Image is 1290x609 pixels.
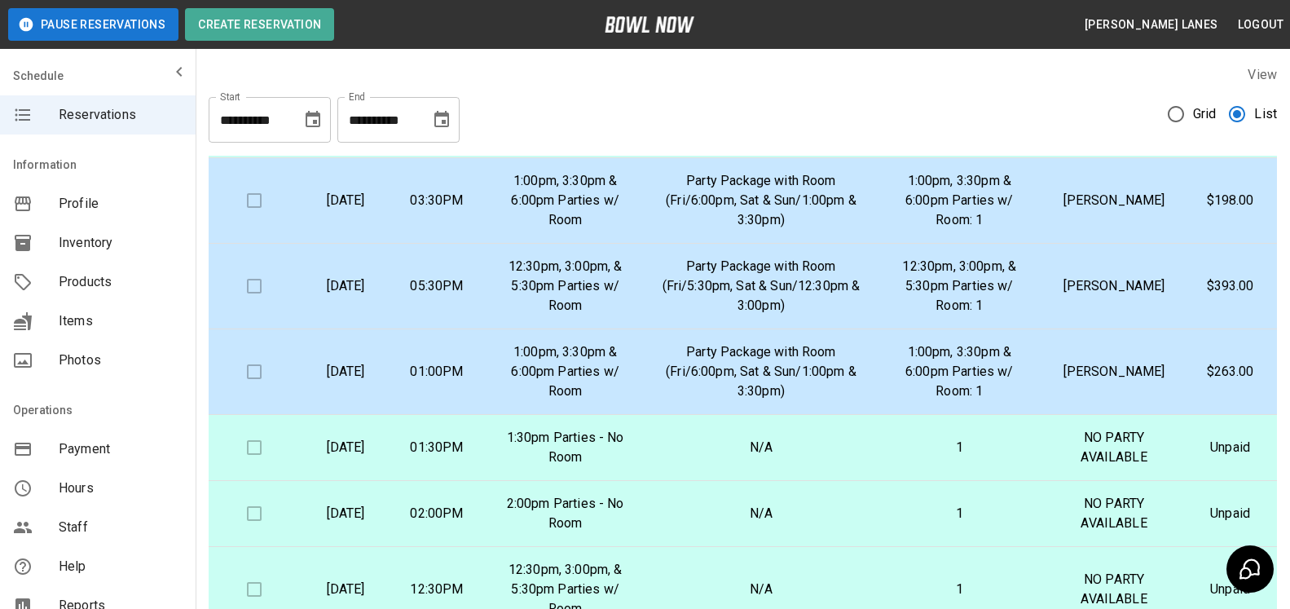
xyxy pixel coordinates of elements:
p: NO PARTY AVAILABLE [1058,428,1170,467]
p: [DATE] [313,438,378,457]
button: Pause Reservations [8,8,178,41]
p: [PERSON_NAME] [1058,191,1170,210]
button: [PERSON_NAME] Lanes [1078,10,1225,40]
p: 03:30PM [404,191,469,210]
span: Grid [1193,104,1217,124]
p: 1:00pm, 3:30pm & 6:00pm Parties w/ Room [495,171,635,230]
p: 1:00pm, 3:30pm & 6:00pm Parties w/ Room: 1 [887,342,1032,401]
span: Inventory [59,233,183,253]
p: Unpaid [1196,504,1264,523]
p: 1 [887,580,1032,599]
span: Photos [59,351,183,370]
p: $263.00 [1196,362,1264,382]
span: Reservations [59,105,183,125]
p: Party Package with Room (Fri/6:00pm, Sat & Sun/1:00pm & 3:30pm) [661,342,861,401]
span: Help [59,557,183,576]
button: Choose date, selected date is Aug 12, 2025 [297,104,329,136]
p: 2:00pm Parties - No Room [495,494,635,533]
p: Unpaid [1196,438,1264,457]
span: Hours [59,479,183,498]
label: View [1248,67,1277,82]
p: 1 [887,504,1032,523]
p: [DATE] [313,504,378,523]
img: logo [605,16,694,33]
p: Party Package with Room (Fri/6:00pm, Sat & Sun/1:00pm & 3:30pm) [661,171,861,230]
span: Payment [59,439,183,459]
p: $393.00 [1196,276,1264,296]
p: 1:00pm, 3:30pm & 6:00pm Parties w/ Room: 1 [887,171,1032,230]
span: Profile [59,194,183,214]
p: [DATE] [313,580,378,599]
p: Party Package with Room (Fri/5:30pm, Sat & Sun/12:30pm & 3:00pm) [661,257,861,316]
span: Items [59,311,183,331]
p: 02:00PM [404,504,469,523]
p: 12:30pm, 3:00pm, & 5:30pm Parties w/ Room [495,257,635,316]
p: [DATE] [313,362,378,382]
button: Create Reservation [185,8,334,41]
p: 1:00pm, 3:30pm & 6:00pm Parties w/ Room [495,342,635,401]
p: NO PARTY AVAILABLE [1058,570,1170,609]
span: Products [59,272,183,292]
p: 01:30PM [404,438,469,457]
p: N/A [661,580,861,599]
p: [DATE] [313,276,378,296]
p: 05:30PM [404,276,469,296]
p: 12:30pm, 3:00pm, & 5:30pm Parties w/ Room: 1 [887,257,1032,316]
span: Staff [59,518,183,537]
p: [PERSON_NAME] [1058,276,1170,296]
button: Logout [1231,10,1290,40]
p: 01:00PM [404,362,469,382]
p: Unpaid [1196,580,1264,599]
p: 12:30PM [404,580,469,599]
p: 1 [887,438,1032,457]
p: N/A [661,438,861,457]
button: Choose date, selected date is Apr 30, 2026 [425,104,458,136]
p: 1:30pm Parties - No Room [495,428,635,467]
p: NO PARTY AVAILABLE [1058,494,1170,533]
p: [DATE] [313,191,378,210]
span: List [1254,104,1277,124]
p: [PERSON_NAME] [1058,362,1170,382]
p: N/A [661,504,861,523]
p: $198.00 [1196,191,1264,210]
